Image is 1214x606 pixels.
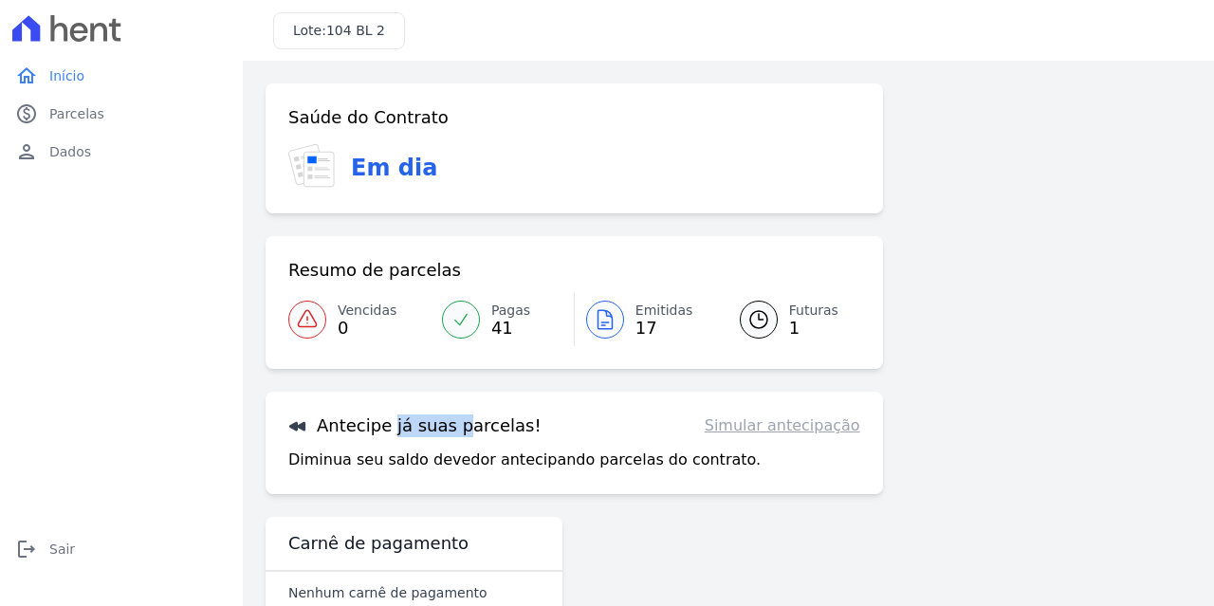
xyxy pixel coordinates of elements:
span: Futuras [789,301,838,321]
i: paid [15,102,38,125]
h3: Antecipe já suas parcelas! [288,414,542,437]
h3: Resumo de parcelas [288,259,461,282]
h3: Carnê de pagamento [288,532,469,555]
i: person [15,140,38,163]
a: Pagas 41 [431,293,574,346]
p: Diminua seu saldo devedor antecipando parcelas do contrato. [288,449,761,471]
h3: Em dia [351,151,437,185]
a: Emitidas 17 [575,293,717,346]
span: Vencidas [338,301,396,321]
a: Simular antecipação [705,414,860,437]
span: 0 [338,321,396,336]
span: Emitidas [635,301,693,321]
a: Vencidas 0 [288,293,431,346]
span: Início [49,66,84,85]
h3: Lote: [293,21,385,41]
span: Pagas [491,301,530,321]
span: 41 [491,321,530,336]
h3: Saúde do Contrato [288,106,449,129]
a: paidParcelas [8,95,235,133]
a: homeInício [8,57,235,95]
span: Dados [49,142,91,161]
i: home [15,64,38,87]
span: 17 [635,321,693,336]
span: 104 BL 2 [326,23,385,38]
span: 1 [789,321,838,336]
a: personDados [8,133,235,171]
span: Parcelas [49,104,104,123]
span: Sair [49,540,75,559]
a: logoutSair [8,530,235,568]
i: logout [15,538,38,560]
a: Futuras 1 [717,293,860,346]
